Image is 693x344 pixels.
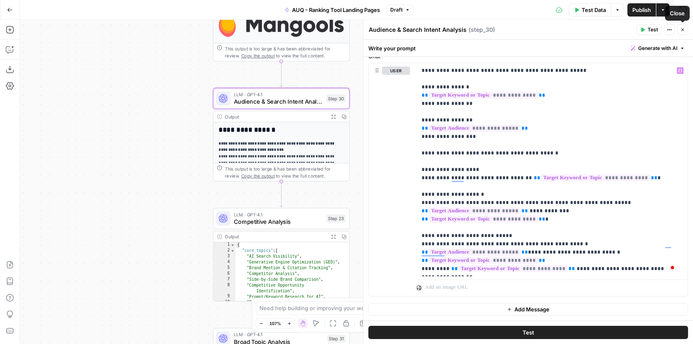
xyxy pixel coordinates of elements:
[225,233,325,240] div: Output
[234,97,323,106] span: Audience & Search Intent Analysis
[382,66,410,75] button: user
[241,173,275,178] span: Copy the output
[213,271,235,277] div: 6
[368,326,688,339] button: Test
[569,3,611,17] button: Test Data
[213,248,235,254] div: 2
[514,305,549,313] span: Add Message
[280,62,283,87] g: Edge from step_19 to step_30
[241,53,275,58] span: Copy the output
[327,335,346,342] div: Step 31
[234,217,323,226] span: Competitive Analysis
[213,265,235,271] div: 5
[213,260,235,266] div: 4
[369,63,410,296] div: user
[368,303,688,316] button: Add Message
[234,91,323,98] span: LLM · GPT-4.1
[292,6,380,14] span: AUQ - Ranking Tool Landing Pages
[326,95,346,102] div: Step 30
[363,40,693,57] div: Write your prompt
[387,5,414,15] button: Draft
[369,26,467,34] textarea: Audience & Search Intent Analysis
[627,43,688,54] button: Generate with AI
[225,113,325,120] div: Output
[390,6,403,14] span: Draft
[225,45,346,59] div: This output is too large & has been abbreviated for review. to view the full content.
[648,26,658,33] span: Test
[213,254,235,260] div: 3
[417,63,688,276] div: To enrich screen reader interactions, please activate Accessibility in Grammarly extension settings
[213,242,235,248] div: 1
[326,215,346,223] div: Step 23
[627,3,656,17] button: Publish
[280,181,283,207] g: Edge from step_30 to step_23
[523,328,534,337] span: Test
[213,294,235,300] div: 9
[469,26,495,34] span: ( step_30 )
[213,277,235,282] div: 7
[234,211,323,218] span: LLM · GPT-4.1
[269,320,281,327] span: 107%
[225,165,346,179] div: This output is too large & has been abbreviated for review. to view the full content.
[638,45,677,52] span: Generate with AI
[213,300,235,306] div: 10
[230,242,235,248] span: Toggle code folding, rows 1 through 142
[213,282,235,294] div: 8
[280,3,385,17] button: AUQ - Ranking Tool Landing Pages
[636,24,662,35] button: Test
[230,248,235,254] span: Toggle code folding, rows 2 through 38
[213,208,349,302] div: LLM · GPT-4.1Competitive AnalysisStep 23Output{ "core_topics":[ "AI Search Visibility", "Generati...
[632,6,651,14] span: Publish
[582,6,606,14] span: Test Data
[234,331,324,338] span: LLM · GPT-4.1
